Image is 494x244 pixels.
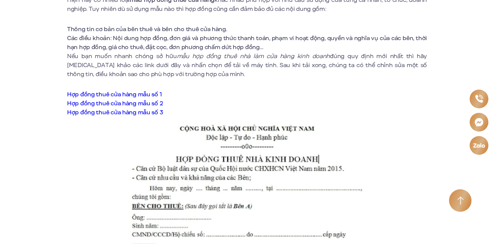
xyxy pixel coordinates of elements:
img: Zalo icon [473,142,485,149]
a: Hợp đồng thuê cửa hàng mẫu số 3 [67,108,163,117]
li: Các điều khoản: Nội dung hợp đồng, đơn giá và phương thức thanh toán, phạm vi hoạt động, quyền và... [67,34,427,52]
img: Arrow icon [457,196,464,205]
a: Hợp đồng thuê cửa hàng mẫu số 2 [67,99,163,108]
a: Hợp đồng thuê cửa hàng mẫu số 1 [67,90,162,99]
img: Phone icon [475,94,484,103]
p: Nếu bạn muốn nhanh chóng sở hữu đúng quy định mới nhất thì hãy [MEDICAL_DATA] khảo các link dưới ... [67,52,427,79]
img: Messenger icon [474,117,484,127]
em: mẫu hợp đồng thuê nhà làm cửa hàng kinh doanh [177,52,330,60]
li: Thông tin cơ bản của bên thuê và bên cho thuê cửa hàng. [67,25,427,34]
